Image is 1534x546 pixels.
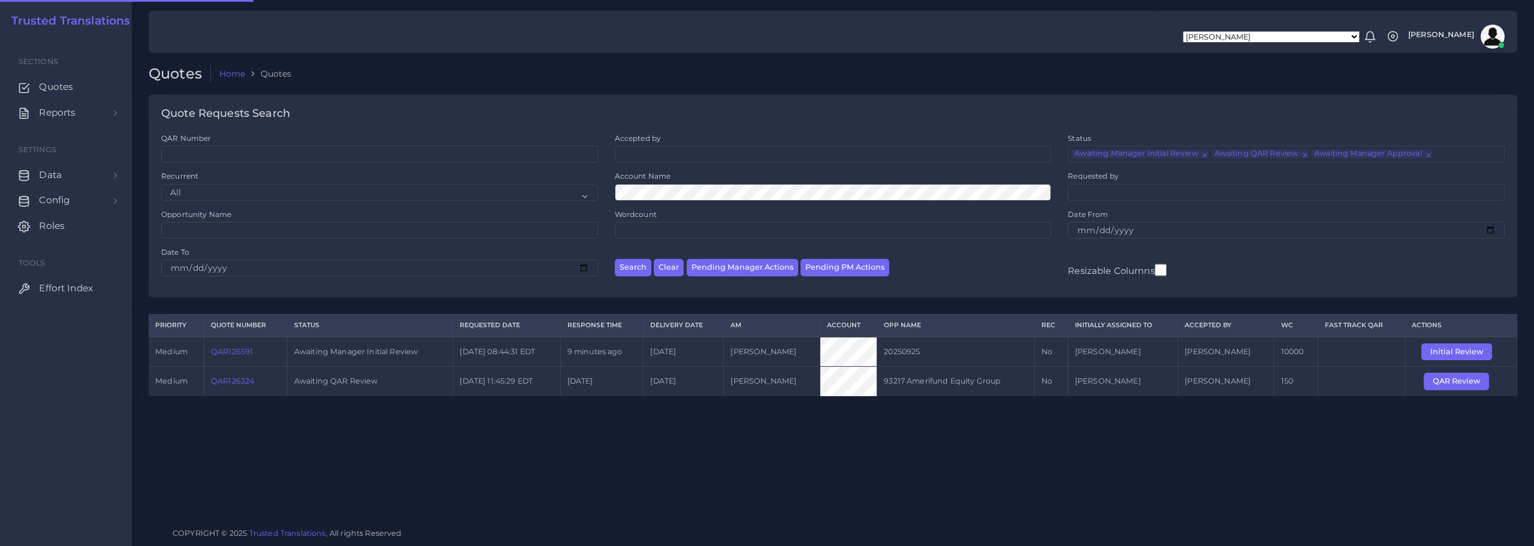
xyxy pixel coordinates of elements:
label: Status [1068,133,1091,143]
span: Config [39,194,70,207]
td: [DATE] 11:45:29 EDT [453,367,560,396]
span: Data [39,168,62,182]
button: Initial Review [1421,343,1492,360]
th: REC [1034,315,1068,337]
span: Roles [39,219,65,233]
li: Quotes [245,68,291,80]
th: Delivery Date [644,315,724,337]
th: Account [820,315,877,337]
li: Awaiting Manager Approval [1311,150,1432,158]
a: Reports [9,100,123,125]
label: Account Name [615,171,671,181]
td: 150 [1274,367,1318,396]
img: avatar [1481,25,1505,49]
td: [PERSON_NAME] [724,367,820,396]
li: Awaiting QAR Review [1212,150,1309,158]
button: Search [615,259,651,276]
th: Initially Assigned to [1068,315,1177,337]
button: QAR Review [1424,373,1489,390]
a: Trusted Translations [3,14,131,28]
label: Date From [1068,209,1108,219]
td: [DATE] [560,367,644,396]
label: Opportunity Name [161,209,231,219]
th: Actions [1405,315,1517,337]
h4: Quote Requests Search [161,107,290,120]
td: [PERSON_NAME] [724,337,820,367]
td: [PERSON_NAME] [1068,337,1177,367]
label: Date To [161,247,189,257]
label: Accepted by [615,133,662,143]
button: Pending PM Actions [801,259,889,276]
th: Priority [149,315,204,337]
th: Response Time [560,315,644,337]
a: [PERSON_NAME]avatar [1402,25,1509,49]
th: Accepted by [1178,315,1274,337]
td: Awaiting Manager Initial Review [287,337,453,367]
td: 10000 [1274,337,1318,367]
span: COPYRIGHT © 2025 [173,527,402,539]
td: [PERSON_NAME] [1068,367,1177,396]
span: , All rights Reserved [326,527,402,539]
td: [DATE] [644,367,724,396]
span: Settings [19,145,56,154]
td: 9 minutes ago [560,337,644,367]
label: QAR Number [161,133,211,143]
th: Quote Number [204,315,287,337]
h2: Quotes [149,65,211,83]
span: medium [155,376,188,385]
td: No [1034,337,1068,367]
span: Reports [39,106,76,119]
th: Status [287,315,453,337]
input: Resizable Columns [1155,263,1167,277]
td: 20250925 [877,337,1035,367]
a: QAR126324 [211,376,254,385]
span: Quotes [39,80,73,93]
button: Clear [654,259,684,276]
a: QAR126591 [211,347,253,356]
a: QAR Review [1424,376,1497,385]
label: Wordcount [615,209,657,219]
label: Requested by [1068,171,1119,181]
a: Config [9,188,123,213]
a: Initial Review [1421,346,1500,355]
span: Sections [19,57,58,66]
label: Recurrent [161,171,198,181]
td: [DATE] 08:44:31 EDT [453,337,560,367]
td: Awaiting QAR Review [287,367,453,396]
a: Effort Index [9,276,123,301]
a: Roles [9,213,123,239]
th: Fast Track QAR [1318,315,1405,337]
span: [PERSON_NAME] [1408,31,1474,39]
td: 93217 Amerifund Equity Group [877,367,1035,396]
a: Home [219,68,246,80]
th: Requested Date [453,315,560,337]
a: Trusted Translations [249,529,326,538]
td: [PERSON_NAME] [1178,367,1274,396]
a: Data [9,162,123,188]
li: Awaiting Manager Initial Review [1071,150,1208,158]
span: Tools [19,258,46,267]
th: AM [724,315,820,337]
a: Quotes [9,74,123,99]
td: [DATE] [644,337,724,367]
td: No [1034,367,1068,396]
span: Effort Index [39,282,93,295]
th: WC [1274,315,1318,337]
button: Pending Manager Actions [687,259,798,276]
span: medium [155,347,188,356]
td: [PERSON_NAME] [1178,337,1274,367]
label: Resizable Columns [1068,263,1166,277]
th: Opp Name [877,315,1035,337]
